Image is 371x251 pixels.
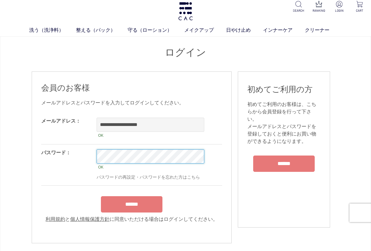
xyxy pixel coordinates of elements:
[97,132,204,139] div: OK
[41,150,71,155] label: パスワード：
[333,8,345,13] p: LOGIN
[353,8,366,13] p: CART
[263,26,305,34] a: インナーケア
[247,85,313,94] span: 初めてご利用の方
[226,26,263,34] a: 日やけ止め
[70,217,110,222] a: 個人情報保護方針
[46,217,65,222] a: 利用規約
[353,1,366,13] a: CART
[128,26,184,34] a: 守る（ローション）
[247,101,321,145] div: 初めてご利用のお客様は、こちらから会員登録を行って下さい。 メールアドレスとパスワードを登録しておくと便利にお買い物ができるようになります。
[29,26,76,34] a: 洗う（洗浄料）
[32,46,339,59] h1: ログイン
[292,1,305,13] a: SEARCH
[178,2,193,20] img: logo
[97,164,204,171] div: OK
[76,26,128,34] a: 整える（パック）
[41,216,222,223] div: と に同意いただける場合はログインしてください。
[312,1,325,13] a: RANKING
[41,83,90,92] span: 会員のお客様
[184,26,226,34] a: メイクアップ
[333,1,345,13] a: LOGIN
[305,26,342,34] a: クリーナー
[41,118,81,123] label: メールアドレス：
[41,99,222,107] div: メールアドレスとパスワードを入力してログインしてください。
[292,8,305,13] p: SEARCH
[312,8,325,13] p: RANKING
[97,175,200,180] a: パスワードの再設定・パスワードを忘れた方はこちら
